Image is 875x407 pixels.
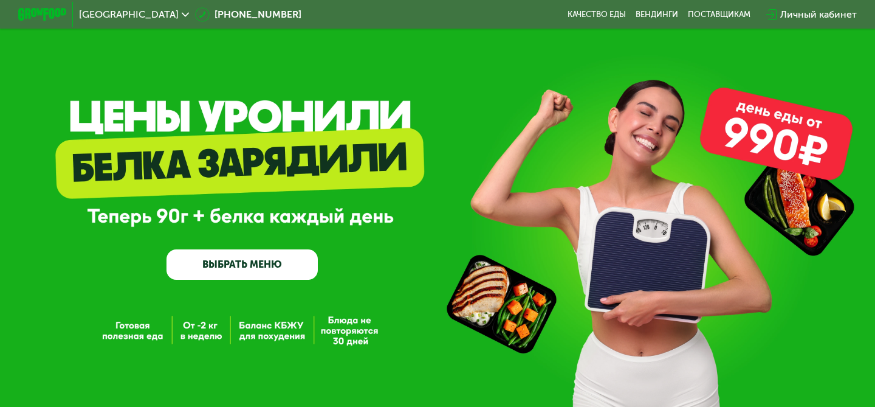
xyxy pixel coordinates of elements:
a: [PHONE_NUMBER] [195,7,301,22]
span: [GEOGRAPHIC_DATA] [79,10,179,19]
a: Вендинги [636,10,678,19]
a: ВЫБРАТЬ МЕНЮ [166,249,318,280]
div: поставщикам [688,10,750,19]
a: Качество еды [568,10,626,19]
div: Личный кабинет [780,7,857,22]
